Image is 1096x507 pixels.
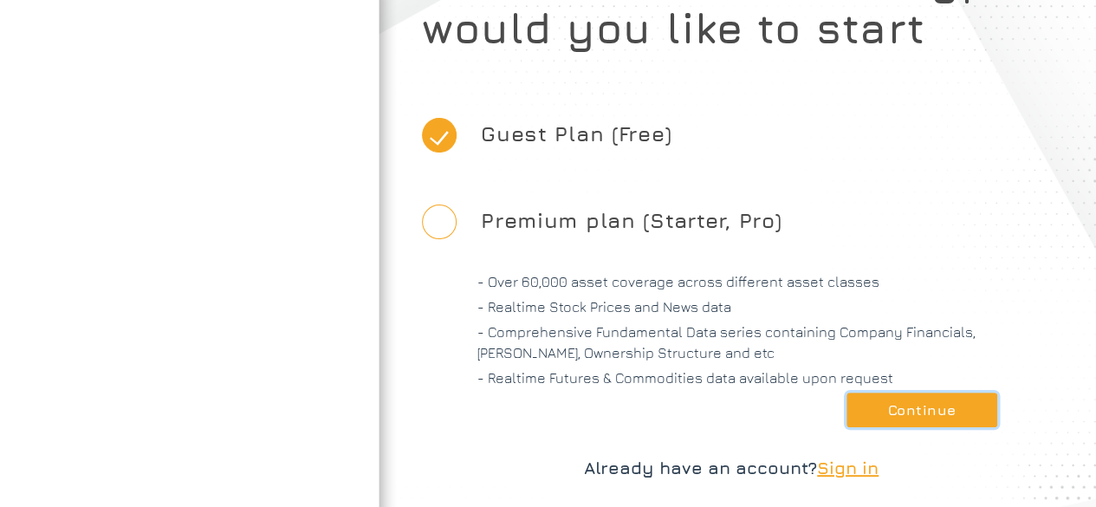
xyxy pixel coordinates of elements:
p: - Over 60,000 asset coverage across different asset classes [477,271,1041,292]
p: - Realtime Stock Prices and News data [477,296,1041,317]
span: Sign in [817,458,879,478]
p: - Realtime Futures & Commodities data available upon request [477,367,1041,388]
button: Continue [846,393,997,427]
label: Guest Plan (Free) [467,94,685,173]
iframe: Drift Widget Chat Controller [1009,420,1075,486]
p: Already have an account? [422,455,1041,481]
label: Premium plan (Starter, Pro) [467,180,795,260]
p: - Comprehensive Fundamental Data series containing Company Financials, [PERSON_NAME], Ownership S... [477,322,1041,363]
